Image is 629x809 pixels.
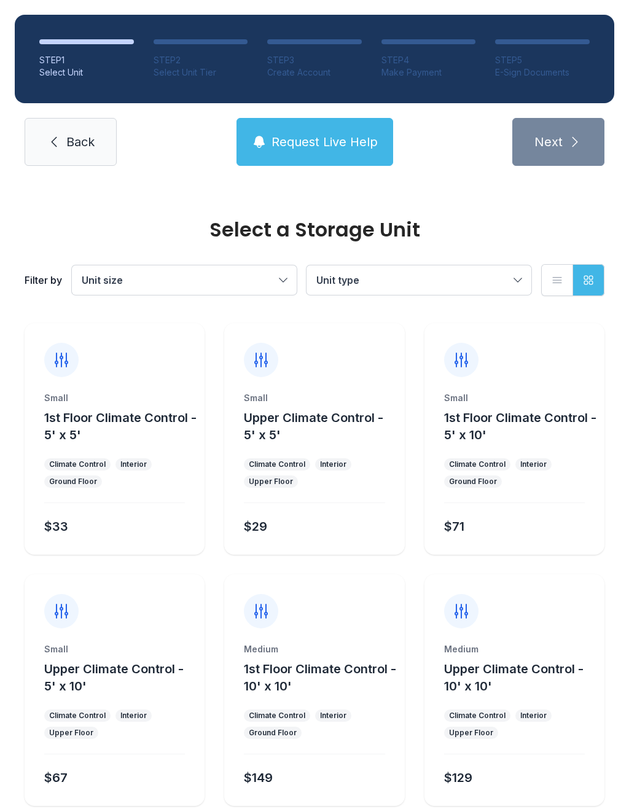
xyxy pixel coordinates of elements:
[249,728,297,738] div: Ground Floor
[66,133,95,150] span: Back
[316,274,359,286] span: Unit type
[44,660,200,695] button: Upper Climate Control - 5' x 10'
[244,392,385,404] div: Small
[249,477,293,487] div: Upper Floor
[244,769,273,786] div: $149
[120,711,147,721] div: Interior
[320,711,346,721] div: Interior
[444,662,584,694] span: Upper Climate Control - 10' x 10'
[267,54,362,66] div: STEP 3
[534,133,563,150] span: Next
[44,392,185,404] div: Small
[444,643,585,655] div: Medium
[39,66,134,79] div: Select Unit
[25,273,62,287] div: Filter by
[444,769,472,786] div: $129
[520,459,547,469] div: Interior
[444,410,596,442] span: 1st Floor Climate Control - 5' x 10'
[44,410,197,442] span: 1st Floor Climate Control - 5' x 5'
[249,711,305,721] div: Climate Control
[244,662,396,694] span: 1st Floor Climate Control - 10' x 10'
[49,459,106,469] div: Climate Control
[272,133,378,150] span: Request Live Help
[449,711,506,721] div: Climate Control
[320,459,346,469] div: Interior
[44,643,185,655] div: Small
[444,409,600,444] button: 1st Floor Climate Control - 5' x 10'
[154,54,248,66] div: STEP 2
[120,459,147,469] div: Interior
[25,220,604,240] div: Select a Storage Unit
[267,66,362,79] div: Create Account
[244,410,383,442] span: Upper Climate Control - 5' x 5'
[381,66,476,79] div: Make Payment
[44,518,68,535] div: $33
[307,265,531,295] button: Unit type
[520,711,547,721] div: Interior
[381,54,476,66] div: STEP 4
[244,643,385,655] div: Medium
[49,728,93,738] div: Upper Floor
[449,459,506,469] div: Climate Control
[495,54,590,66] div: STEP 5
[444,518,464,535] div: $71
[44,409,200,444] button: 1st Floor Climate Control - 5' x 5'
[49,711,106,721] div: Climate Control
[44,662,184,694] span: Upper Climate Control - 5' x 10'
[449,728,493,738] div: Upper Floor
[244,660,399,695] button: 1st Floor Climate Control - 10' x 10'
[244,518,267,535] div: $29
[444,392,585,404] div: Small
[44,769,68,786] div: $67
[72,265,297,295] button: Unit size
[444,660,600,695] button: Upper Climate Control - 10' x 10'
[154,66,248,79] div: Select Unit Tier
[495,66,590,79] div: E-Sign Documents
[49,477,97,487] div: Ground Floor
[249,459,305,469] div: Climate Control
[244,409,399,444] button: Upper Climate Control - 5' x 5'
[39,54,134,66] div: STEP 1
[82,274,123,286] span: Unit size
[449,477,497,487] div: Ground Floor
